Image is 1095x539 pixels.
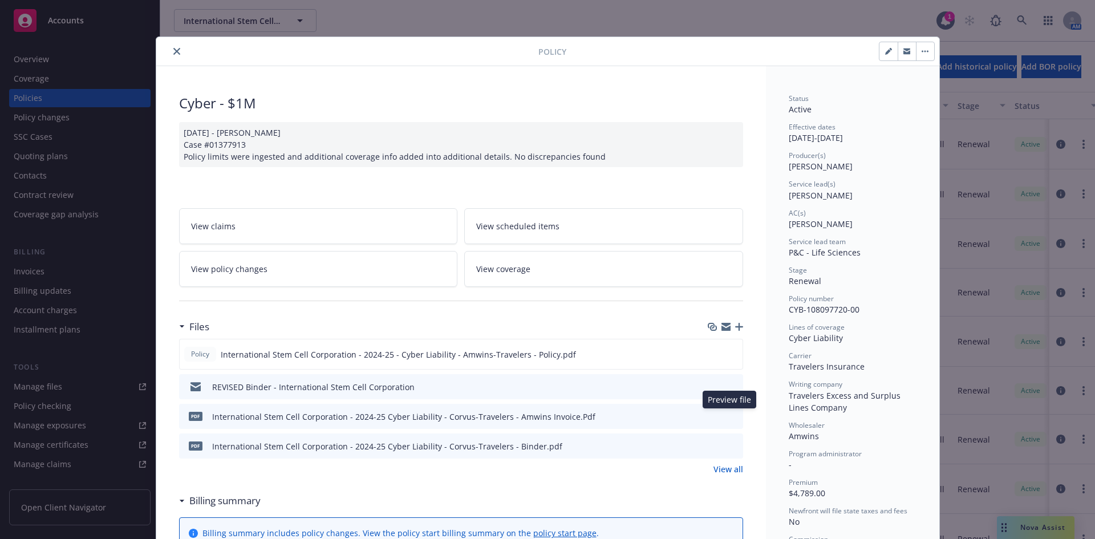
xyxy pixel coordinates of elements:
span: Effective dates [789,122,836,132]
span: Active [789,104,812,115]
span: Amwins [789,431,819,441]
a: View all [713,463,743,475]
div: International Stem Cell Corporation - 2024-25 Cyber Liability - Corvus-Travelers - Amwins Invoice... [212,411,595,423]
button: preview file [728,381,739,393]
a: View scheduled items [464,208,743,244]
div: Files [179,319,209,334]
span: Policy number [789,294,834,303]
span: Newfront will file state taxes and fees [789,506,907,516]
span: Program administrator [789,449,862,459]
a: View coverage [464,251,743,287]
span: Travelers Excess and Surplus Lines Company [789,390,903,413]
span: Lines of coverage [789,322,845,332]
button: preview file [728,440,739,452]
h3: Billing summary [189,493,261,508]
span: $4,789.00 [789,488,825,499]
a: View policy changes [179,251,458,287]
span: View coverage [476,263,530,275]
span: Writing company [789,379,842,389]
span: Travelers Insurance [789,361,865,372]
span: International Stem Cell Corporation - 2024-25 - Cyber Liability - Amwins-Travelers - Policy.pdf [221,348,576,360]
div: Preview file [703,391,756,408]
span: pdf [189,441,202,450]
a: policy start page [533,528,597,538]
div: Cyber - $1M [179,94,743,113]
button: preview file [728,348,738,360]
button: download file [710,381,719,393]
button: download file [710,440,719,452]
span: Stage [789,265,807,275]
span: P&C - Life Sciences [789,247,861,258]
span: [PERSON_NAME] [789,190,853,201]
div: Billing summary [179,493,261,508]
div: [DATE] - [DATE] [789,122,916,144]
span: CYB-108097720-00 [789,304,859,315]
div: International Stem Cell Corporation - 2024-25 Cyber Liability - Corvus-Travelers - Binder.pdf [212,440,562,452]
span: Pdf [189,412,202,420]
span: [PERSON_NAME] [789,218,853,229]
span: Wholesaler [789,420,825,430]
div: Cyber Liability [789,332,916,344]
span: Carrier [789,351,812,360]
button: download file [709,348,719,360]
span: View scheduled items [476,220,559,232]
span: Service lead(s) [789,179,836,189]
span: Renewal [789,275,821,286]
button: close [170,44,184,58]
span: Policy [189,349,212,359]
span: [PERSON_NAME] [789,161,853,172]
span: Producer(s) [789,151,826,160]
div: Billing summary includes policy changes. View the policy start billing summary on the . [202,527,599,539]
span: No [789,516,800,527]
span: View policy changes [191,263,267,275]
span: AC(s) [789,208,806,218]
span: View claims [191,220,236,232]
a: View claims [179,208,458,244]
span: Premium [789,477,818,487]
span: Policy [538,46,566,58]
span: Status [789,94,809,103]
button: preview file [728,411,739,423]
span: Service lead team [789,237,846,246]
button: download file [710,411,719,423]
span: - [789,459,792,470]
div: REVISED Binder - International Stem Cell Corporation [212,381,415,393]
h3: Files [189,319,209,334]
div: [DATE] - [PERSON_NAME] Case #01377913 Policy limits were ingested and additional coverage info ad... [179,122,743,167]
